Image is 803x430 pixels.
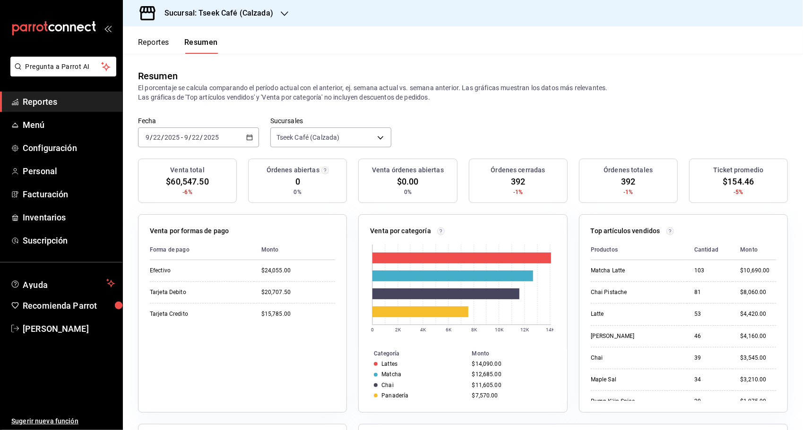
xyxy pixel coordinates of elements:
[150,134,153,141] span: /
[446,327,452,332] text: 6K
[495,327,504,332] text: 10K
[623,188,633,196] span: -1%
[166,175,208,188] span: $60,547.50
[381,392,408,399] div: Panadería
[694,376,725,384] div: 34
[138,118,259,125] label: Fecha
[687,240,733,260] th: Cantidad
[104,25,112,32] button: open_drawer_menu
[157,8,273,19] h3: Sucursal: Tseek Café (Calzada)
[733,240,776,260] th: Monto
[404,188,412,196] span: 0%
[153,134,161,141] input: --
[138,83,788,102] p: El porcentaje se calcula comparando el período actual con el anterior, ej. semana actual vs. sema...
[276,133,340,142] span: Tseek Café (Calzada)
[138,69,178,83] div: Resumen
[604,165,653,175] h3: Órdenes totales
[395,327,401,332] text: 2K
[294,188,302,196] span: 0%
[26,62,102,72] span: Pregunta a Parrot AI
[381,371,401,378] div: Matcha
[621,175,635,188] span: 392
[150,240,254,260] th: Forma de pago
[23,211,115,224] span: Inventarios
[261,267,336,275] div: $24,055.00
[184,134,189,141] input: --
[520,327,529,332] text: 12K
[591,332,679,340] div: [PERSON_NAME]
[591,397,679,405] div: Pump-K'iin Spice
[591,288,679,296] div: Chai Pistache
[261,310,336,318] div: $15,785.00
[23,165,115,177] span: Personal
[591,376,679,384] div: Maple Sal
[591,267,679,275] div: Matcha Latte
[740,310,776,318] div: $4,420.00
[472,361,552,367] div: $14,090.00
[740,288,776,296] div: $8,060.00
[261,288,336,296] div: $20,707.50
[23,95,115,108] span: Reportes
[740,376,776,384] div: $3,210.00
[23,299,115,312] span: Recomienda Parrot
[740,397,776,405] div: $1,975.00
[161,134,164,141] span: /
[181,134,183,141] span: -
[182,188,192,196] span: -6%
[164,134,180,141] input: ----
[491,165,545,175] h3: Órdenes cerradas
[546,327,555,332] text: 14K
[192,134,200,141] input: --
[138,38,218,54] div: navigation tabs
[513,188,523,196] span: -1%
[145,134,150,141] input: --
[150,310,244,318] div: Tarjeta Credito
[138,38,169,54] button: Reportes
[740,267,776,275] div: $10,690.00
[372,165,444,175] h3: Venta órdenes abiertas
[150,267,244,275] div: Efectivo
[734,188,743,196] span: -5%
[203,134,219,141] input: ----
[11,416,115,426] span: Sugerir nueva función
[591,310,679,318] div: Latte
[189,134,191,141] span: /
[694,288,725,296] div: 81
[295,175,300,188] span: 0
[359,348,468,359] th: Categoría
[694,354,725,362] div: 39
[591,226,660,236] p: Top artículos vendidos
[184,38,218,54] button: Resumen
[254,240,336,260] th: Monto
[397,175,419,188] span: $0.00
[370,226,431,236] p: Venta por categoría
[511,175,525,188] span: 392
[694,397,725,405] div: 20
[381,382,394,388] div: Chai
[472,371,552,378] div: $12,685.00
[471,327,477,332] text: 8K
[723,175,754,188] span: $154.46
[694,310,725,318] div: 53
[7,68,116,78] a: Pregunta a Parrot AI
[150,288,244,296] div: Tarjeta Debito
[694,267,725,275] div: 103
[420,327,426,332] text: 4K
[694,332,725,340] div: 46
[591,354,679,362] div: Chai
[371,327,374,332] text: 0
[23,278,103,289] span: Ayuda
[740,354,776,362] div: $3,545.00
[740,332,776,340] div: $4,160.00
[591,240,687,260] th: Productos
[472,392,552,399] div: $7,570.00
[10,57,116,76] button: Pregunta a Parrot AI
[468,348,567,359] th: Monto
[472,382,552,388] div: $11,605.00
[150,226,229,236] p: Venta por formas de pago
[23,234,115,247] span: Suscripción
[713,165,763,175] h3: Ticket promedio
[267,165,319,175] h3: Órdenes abiertas
[200,134,203,141] span: /
[23,142,115,154] span: Configuración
